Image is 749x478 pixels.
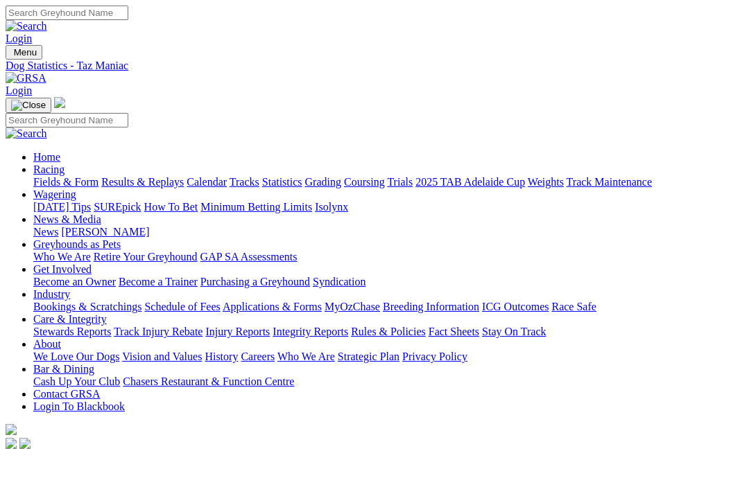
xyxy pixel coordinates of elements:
a: Vision and Values [122,351,202,362]
a: Who We Are [277,351,335,362]
a: Track Maintenance [567,176,652,188]
a: Statistics [262,176,302,188]
a: Bookings & Scratchings [33,301,141,312]
div: About [33,351,743,363]
div: Wagering [33,201,743,213]
a: Applications & Forms [223,301,322,312]
a: Injury Reports [205,326,270,337]
div: Get Involved [33,276,743,288]
a: Dog Statistics - Taz Maniac [6,60,743,72]
a: News & Media [33,213,101,225]
a: Greyhounds as Pets [33,238,121,250]
div: Care & Integrity [33,326,743,338]
a: Bar & Dining [33,363,94,375]
a: Weights [528,176,564,188]
button: Toggle navigation [6,98,51,113]
a: Tracks [230,176,259,188]
a: Schedule of Fees [144,301,220,312]
a: [DATE] Tips [33,201,91,213]
a: SUREpick [94,201,141,213]
a: Retire Your Greyhound [94,251,198,263]
a: [PERSON_NAME] [61,226,149,238]
a: History [205,351,238,362]
a: Isolynx [315,201,348,213]
a: Strategic Plan [338,351,399,362]
a: MyOzChase [325,301,380,312]
a: Race Safe [551,301,596,312]
img: GRSA [6,72,46,85]
a: Who We Are [33,251,91,263]
a: Cash Up Your Club [33,375,120,387]
a: Grading [305,176,341,188]
a: Care & Integrity [33,313,107,325]
a: Login [6,33,32,44]
a: Industry [33,288,70,300]
a: Fields & Form [33,176,98,188]
a: We Love Our Dogs [33,351,119,362]
a: Racing [33,163,64,175]
a: Login [6,85,32,96]
a: Minimum Betting Limits [200,201,312,213]
a: Stewards Reports [33,326,111,337]
a: How To Bet [144,201,198,213]
img: twitter.svg [19,438,31,449]
a: Integrity Reports [273,326,348,337]
a: Purchasing a Greyhound [200,276,310,287]
div: Bar & Dining [33,375,743,388]
a: Get Involved [33,263,92,275]
a: Results & Replays [101,176,184,188]
input: Search [6,6,128,20]
a: Syndication [313,276,365,287]
img: Search [6,20,47,33]
a: Calendar [187,176,227,188]
a: Become an Owner [33,276,116,287]
img: facebook.svg [6,438,17,449]
a: Login To Blackbook [33,400,125,412]
a: Fact Sheets [429,326,479,337]
div: Racing [33,176,743,188]
a: GAP SA Assessments [200,251,298,263]
a: Home [33,151,60,163]
a: News [33,226,58,238]
a: Stay On Track [482,326,546,337]
a: Rules & Policies [351,326,426,337]
img: logo-grsa-white.png [6,424,17,435]
span: Menu [14,47,37,57]
a: Coursing [344,176,385,188]
input: Search [6,113,128,127]
div: Greyhounds as Pets [33,251,743,263]
a: Privacy Policy [402,351,467,362]
button: Toggle navigation [6,45,42,60]
a: Trials [387,176,413,188]
a: Breeding Information [383,301,479,312]
div: News & Media [33,226,743,238]
a: About [33,338,61,350]
img: logo-grsa-white.png [54,97,65,108]
a: ICG Outcomes [482,301,549,312]
img: Search [6,127,47,140]
a: Wagering [33,188,76,200]
a: Contact GRSA [33,388,100,400]
a: Become a Trainer [119,276,198,287]
img: Close [11,100,46,111]
a: 2025 TAB Adelaide Cup [415,176,525,188]
a: Chasers Restaurant & Function Centre [123,375,294,387]
div: Industry [33,301,743,313]
a: Careers [241,351,275,362]
a: Track Injury Rebate [114,326,203,337]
